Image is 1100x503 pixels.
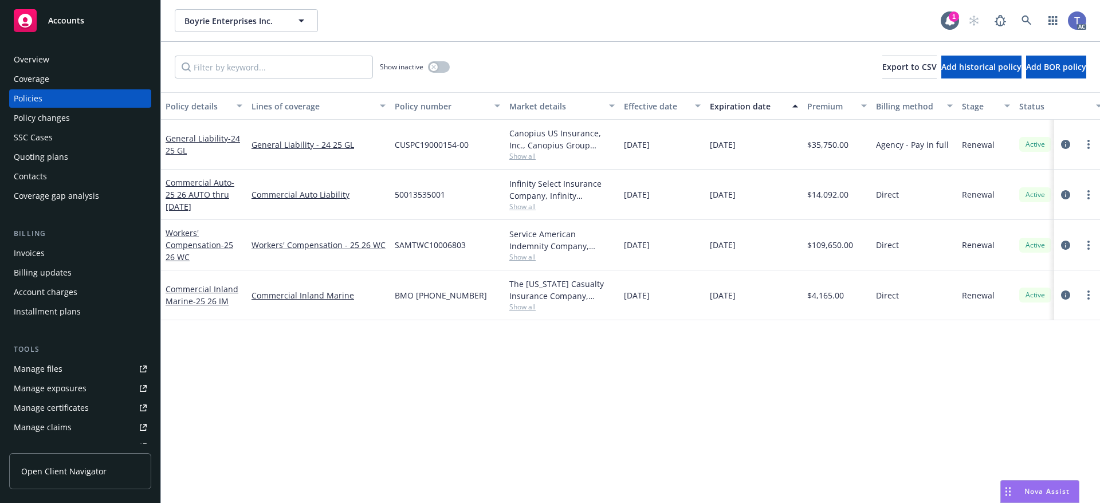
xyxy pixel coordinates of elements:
span: $109,650.00 [807,239,853,251]
a: circleInformation [1059,288,1072,302]
div: Tools [9,344,151,355]
a: Installment plans [9,302,151,321]
a: Manage claims [9,418,151,437]
div: Manage certificates [14,399,89,417]
button: Export to CSV [882,56,937,78]
a: more [1082,137,1095,151]
span: [DATE] [710,188,736,201]
span: $14,092.00 [807,188,848,201]
a: Commercial Auto [166,177,234,212]
a: Commercial Inland Marine [166,284,238,306]
a: Manage BORs [9,438,151,456]
div: Installment plans [14,302,81,321]
div: Status [1019,100,1089,112]
span: [DATE] [710,239,736,251]
button: Boyrie Enterprises Inc. [175,9,318,32]
div: Manage exposures [14,379,87,398]
button: Market details [505,92,619,120]
div: SSC Cases [14,128,53,147]
div: Coverage [14,70,49,88]
div: Manage claims [14,418,72,437]
a: SSC Cases [9,128,151,147]
div: Infinity Select Insurance Company, Infinity ([PERSON_NAME]) [509,178,615,202]
span: Nova Assist [1024,486,1070,496]
a: Start snowing [962,9,985,32]
a: Report a Bug [989,9,1012,32]
div: Account charges [14,283,77,301]
div: Contacts [14,167,47,186]
a: Commercial Inland Marine [252,289,386,301]
div: Overview [14,50,49,69]
span: [DATE] [624,289,650,301]
input: Filter by keyword... [175,56,373,78]
a: Contacts [9,167,151,186]
span: - 25 26 IM [193,296,229,306]
a: more [1082,288,1095,302]
button: Billing method [871,92,957,120]
span: Direct [876,289,899,301]
button: Lines of coverage [247,92,390,120]
button: Add BOR policy [1026,56,1086,78]
span: Show inactive [380,62,423,72]
a: Coverage [9,70,151,88]
a: Policy changes [9,109,151,127]
div: Policy changes [14,109,70,127]
div: Expiration date [710,100,785,112]
a: circleInformation [1059,188,1072,202]
div: Manage BORs [14,438,68,456]
div: The [US_STATE] Casualty Insurance Company, Liberty Mutual [509,278,615,302]
span: Show all [509,202,615,211]
button: Policy details [161,92,247,120]
span: Show all [509,252,615,262]
span: Show all [509,151,615,161]
span: [DATE] [710,289,736,301]
a: more [1082,188,1095,202]
div: Coverage gap analysis [14,187,99,205]
span: - 25 26 AUTO thru [DATE] [166,177,234,212]
span: SAMTWC10006803 [395,239,466,251]
a: Switch app [1042,9,1064,32]
button: Premium [803,92,871,120]
button: Effective date [619,92,705,120]
span: Boyrie Enterprises Inc. [184,15,284,27]
span: [DATE] [624,239,650,251]
span: [DATE] [624,139,650,151]
span: Accounts [48,16,84,25]
div: 1 [949,11,959,22]
button: Add historical policy [941,56,1022,78]
span: Direct [876,188,899,201]
span: Open Client Navigator [21,465,107,477]
a: Overview [9,50,151,69]
span: Active [1024,290,1047,300]
a: Manage exposures [9,379,151,398]
span: BMO [PHONE_NUMBER] [395,289,487,301]
a: Workers' Compensation [166,227,233,262]
span: Show all [509,302,615,312]
div: Billing [9,228,151,239]
button: Expiration date [705,92,803,120]
span: Renewal [962,289,995,301]
a: Billing updates [9,264,151,282]
div: Manage files [14,360,62,378]
div: Policy number [395,100,488,112]
div: Lines of coverage [252,100,373,112]
button: Policy number [390,92,505,120]
span: Active [1024,190,1047,200]
span: Active [1024,240,1047,250]
button: Stage [957,92,1015,120]
span: [DATE] [624,188,650,201]
div: Premium [807,100,854,112]
span: Direct [876,239,899,251]
span: Renewal [962,239,995,251]
a: Accounts [9,5,151,37]
a: Invoices [9,244,151,262]
a: Search [1015,9,1038,32]
div: Policy details [166,100,230,112]
a: Manage certificates [9,399,151,417]
div: Effective date [624,100,688,112]
span: Renewal [962,139,995,151]
span: $4,165.00 [807,289,844,301]
span: CUSPC19000154-00 [395,139,469,151]
button: Nova Assist [1000,480,1079,503]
